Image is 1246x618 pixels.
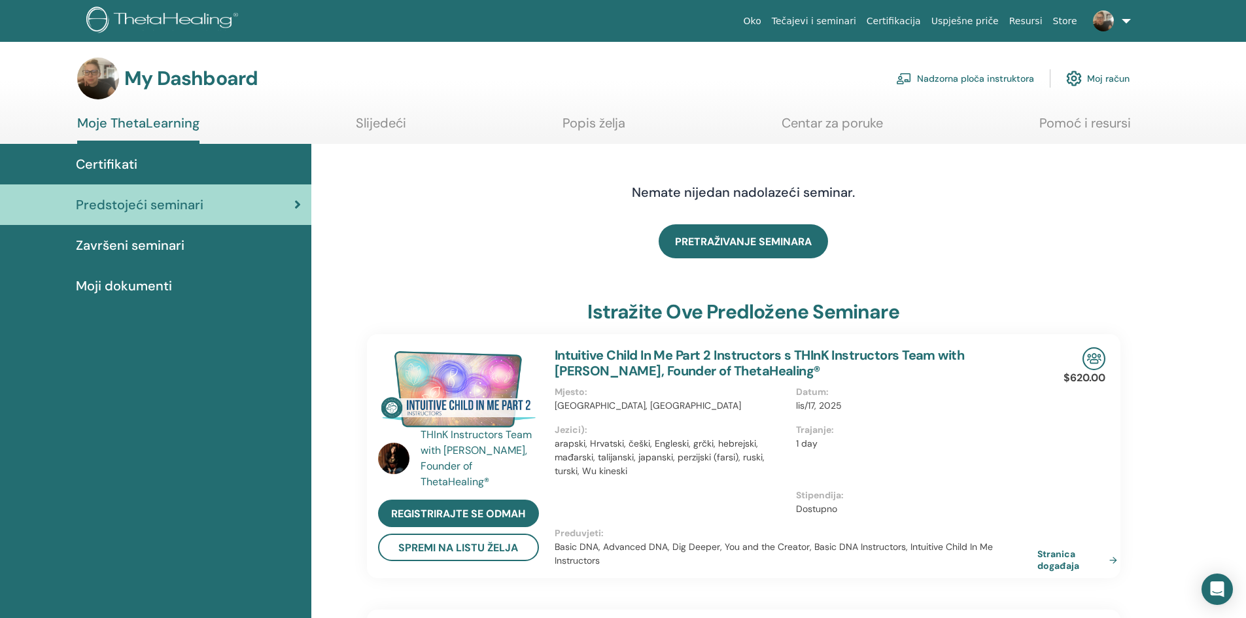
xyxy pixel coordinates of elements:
img: default.jpg [1093,10,1114,31]
p: Trajanje : [796,423,1030,437]
a: Uspješne priče [926,9,1004,33]
a: Moj račun [1066,64,1130,93]
span: PRETRAŽIVANJE SEMINARA [675,235,812,249]
img: default.jpg [77,58,119,99]
img: Intuitive Child In Me Part 2 Instructors [378,347,539,431]
button: Spremi na listu želja [378,534,539,561]
a: Centar za poruke [782,115,883,141]
span: Certifikati [76,154,137,174]
p: Mjesto : [555,385,788,399]
p: [GEOGRAPHIC_DATA], [GEOGRAPHIC_DATA] [555,399,788,413]
span: Moji dokumenti [76,276,172,296]
img: cog.svg [1066,67,1082,90]
span: Završeni seminari [76,235,184,255]
a: Certifikacija [861,9,926,33]
a: Intuitive Child In Me Part 2 Instructors s THInK Instructors Team with [PERSON_NAME], Founder of ... [555,347,965,379]
p: Jezici) : [555,423,788,437]
a: Popis želja [562,115,625,141]
img: logo.png [86,7,243,36]
a: Pomoć i resursi [1039,115,1131,141]
p: Basic DNA, Advanced DNA, Dig Deeper, You and the Creator, Basic DNA Instructors, Intuitive Child ... [555,540,1037,568]
p: Dostupno [796,502,1030,516]
h4: Nemate nijedan nadolazeći seminar. [538,184,950,200]
p: 1 day [796,437,1030,451]
div: Open Intercom Messenger [1202,574,1233,605]
p: arapski, Hrvatski, češki, Engleski, grčki, hebrejski, mađarski, talijanski, japanski, perzijski (... [555,437,788,478]
span: Predstojeći seminari [76,195,203,215]
a: Stranica događaja [1037,548,1122,572]
a: THInK Instructors Team with [PERSON_NAME], Founder of ThetaHealing® [421,427,542,490]
p: Datum : [796,385,1030,399]
h3: Istražite ove predložene seminare [587,300,899,324]
a: Resursi [1004,9,1048,33]
a: Store [1048,9,1082,33]
a: PRETRAŽIVANJE SEMINARA [659,224,828,258]
img: default.jpg [378,443,409,474]
p: $620.00 [1064,370,1105,386]
p: Stipendija : [796,489,1030,502]
a: Slijedeći [356,115,406,141]
img: In-Person Seminar [1082,347,1105,370]
a: Registrirajte se odmah [378,500,539,527]
a: Tečajevi i seminari [767,9,861,33]
a: Nadzorna ploča instruktora [896,64,1034,93]
span: Registrirajte se odmah [391,507,525,521]
h3: My Dashboard [124,67,258,90]
img: chalkboard-teacher.svg [896,73,912,84]
a: Oko [738,9,767,33]
a: Moje ThetaLearning [77,115,199,144]
p: Preduvjeti : [555,526,1037,540]
p: lis/17, 2025 [796,399,1030,413]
